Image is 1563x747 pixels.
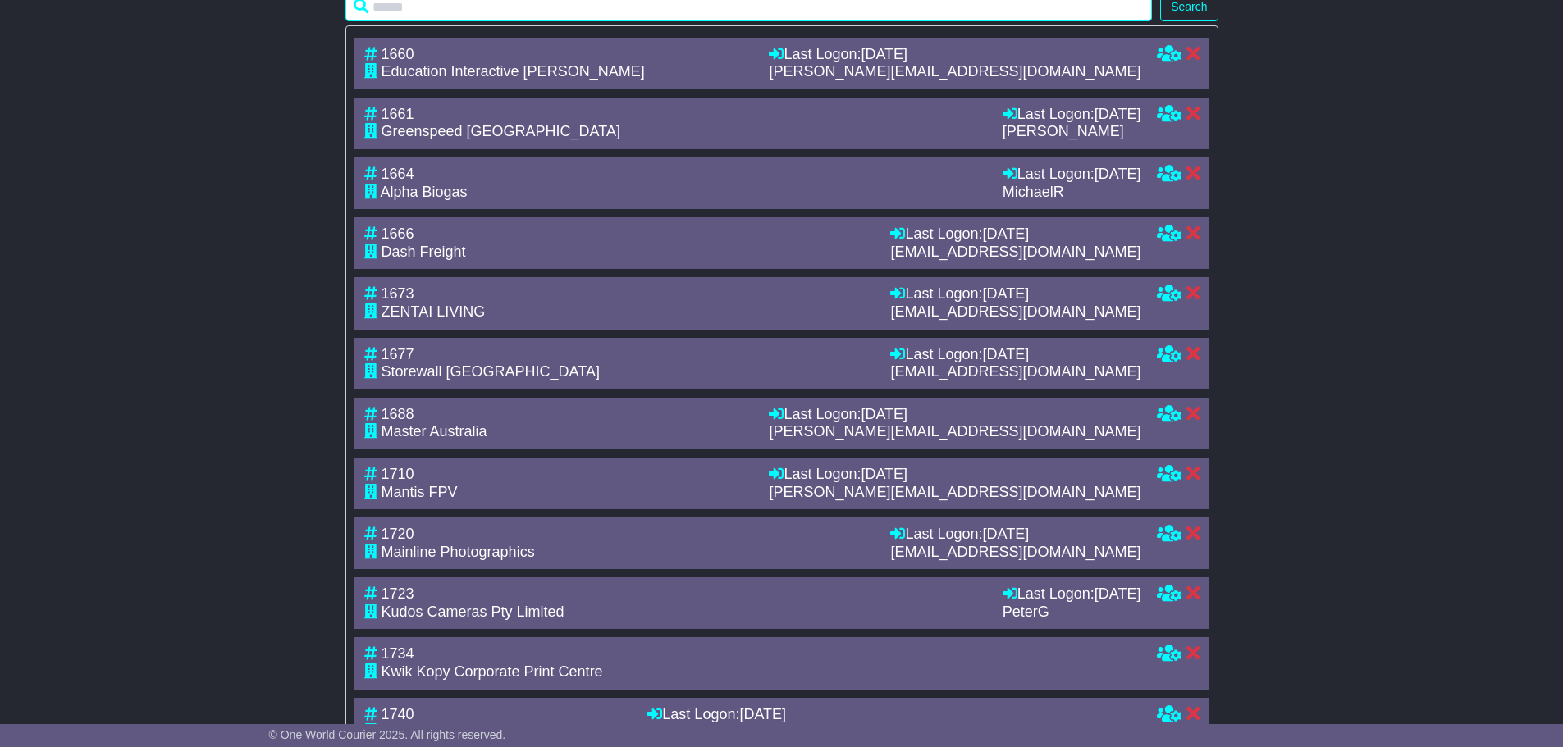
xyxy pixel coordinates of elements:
[982,225,1029,242] span: [DATE]
[381,184,468,200] span: Alpha Biogas
[382,423,487,440] span: Master Australia
[861,406,907,422] span: [DATE]
[269,728,506,741] span: © One World Courier 2025. All rights reserved.
[769,63,1140,81] div: [PERSON_NAME][EMAIL_ADDRESS][DOMAIN_NAME]
[890,225,1140,244] div: Last Logon:
[769,466,1140,484] div: Last Logon:
[382,585,414,602] span: 1723
[1003,123,1141,141] div: [PERSON_NAME]
[382,663,603,680] span: Kwik Kopy Corporate Print Centre
[382,123,620,139] span: Greenspeed [GEOGRAPHIC_DATA]
[382,46,414,62] span: 1660
[1003,184,1141,202] div: MichaelR
[769,423,1140,441] div: [PERSON_NAME][EMAIL_ADDRESS][DOMAIN_NAME]
[1095,585,1141,602] span: [DATE]
[890,544,1140,562] div: [EMAIL_ADDRESS][DOMAIN_NAME]
[890,285,1140,303] div: Last Logon:
[890,244,1140,262] div: [EMAIL_ADDRESS][DOMAIN_NAME]
[382,544,535,560] span: Mainline Photographics
[382,484,458,500] span: Mantis FPV
[1003,604,1141,622] div: PeterG
[382,346,414,362] span: 1677
[1003,166,1141,184] div: Last Logon:
[382,466,414,482] span: 1710
[382,526,414,542] span: 1720
[982,285,1029,302] span: [DATE]
[382,645,414,662] span: 1734
[382,225,414,242] span: 1666
[890,346,1140,364] div: Last Logon:
[982,526,1029,542] span: [DATE]
[861,46,907,62] span: [DATE]
[890,363,1140,381] div: [EMAIL_ADDRESS][DOMAIN_NAME]
[769,406,1140,424] div: Last Logon:
[647,706,1140,724] div: Last Logon:
[769,46,1140,64] div: Last Logon:
[739,706,786,722] span: [DATE]
[382,604,564,620] span: Kudos Cameras Pty Limited
[382,363,600,380] span: Storewall [GEOGRAPHIC_DATA]
[382,63,645,80] span: Education Interactive [PERSON_NAME]
[1003,106,1141,124] div: Last Logon:
[769,484,1140,502] div: [PERSON_NAME][EMAIL_ADDRESS][DOMAIN_NAME]
[1095,166,1141,182] span: [DATE]
[382,706,414,722] span: 1740
[382,244,466,260] span: Dash Freight
[890,526,1140,544] div: Last Logon:
[382,106,414,122] span: 1661
[382,166,414,182] span: 1664
[382,285,414,302] span: 1673
[861,466,907,482] span: [DATE]
[982,346,1029,362] span: [DATE]
[1003,585,1141,604] div: Last Logon:
[382,303,486,320] span: ZENTAI LIVING
[890,303,1140,321] div: [EMAIL_ADDRESS][DOMAIN_NAME]
[382,406,414,422] span: 1688
[1095,106,1141,122] span: [DATE]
